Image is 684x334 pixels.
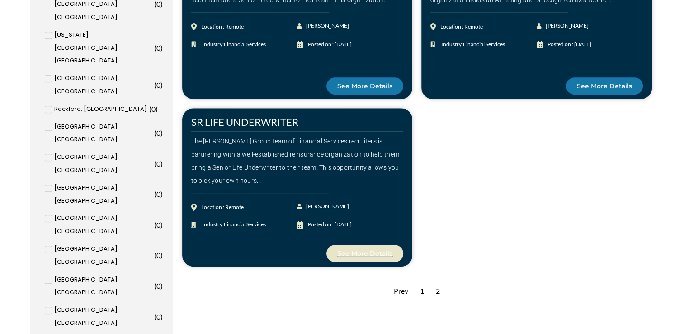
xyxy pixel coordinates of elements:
a: See More Details [326,245,403,262]
span: Rockford, [GEOGRAPHIC_DATA] [54,103,147,116]
span: ) [160,81,163,89]
a: See More Details [326,77,403,95]
span: ( [154,220,156,229]
a: See More Details [566,77,643,95]
span: ) [160,129,163,137]
a: [PERSON_NAME] [297,19,350,33]
span: ) [160,282,163,290]
span: ( [154,43,156,52]
span: Financial Services [463,41,505,48]
div: Location : Remote [201,201,244,214]
span: 0 [156,129,160,137]
span: 0 [156,312,160,321]
span: 0 [156,282,160,290]
span: ( [154,282,156,290]
div: 2 [431,280,444,302]
span: ( [154,190,156,198]
div: The [PERSON_NAME] Group team of Financial Services recruiters is partnering with a well-establish... [191,135,404,187]
a: Industry:Financial Services [191,38,297,51]
span: 0 [156,190,160,198]
span: Industry: [439,38,505,51]
span: 0 [151,105,156,113]
div: Location : Remote [440,20,483,33]
span: Industry: [200,38,266,51]
span: 0 [156,220,160,229]
span: ) [160,251,163,259]
span: Financial Services [224,221,266,228]
span: [GEOGRAPHIC_DATA], [GEOGRAPHIC_DATA] [54,72,152,98]
div: Prev [389,280,413,302]
span: [GEOGRAPHIC_DATA], [GEOGRAPHIC_DATA] [54,304,152,330]
span: ( [154,81,156,89]
span: 0 [156,43,160,52]
span: ( [154,129,156,137]
span: See More Details [337,83,392,89]
span: See More Details [577,83,632,89]
a: [PERSON_NAME] [297,200,350,213]
div: Posted on : [DATE] [308,218,352,231]
span: ) [156,105,158,113]
span: [GEOGRAPHIC_DATA], [GEOGRAPHIC_DATA] [54,212,152,238]
span: ) [160,159,163,168]
span: Industry: [200,218,266,231]
span: [GEOGRAPHIC_DATA], [GEOGRAPHIC_DATA] [54,273,152,300]
a: Industry:Financial Services [191,218,297,231]
div: Location : Remote [201,20,244,33]
div: Posted on : [DATE] [308,38,352,51]
span: [GEOGRAPHIC_DATA], [GEOGRAPHIC_DATA] [54,151,152,177]
span: ) [160,220,163,229]
span: See More Details [337,250,392,257]
span: 0 [156,159,160,168]
span: ) [160,43,163,52]
span: [GEOGRAPHIC_DATA], [GEOGRAPHIC_DATA] [54,120,152,147]
a: Industry:Financial Services [430,38,537,51]
span: 0 [156,81,160,89]
span: ) [160,312,163,321]
span: ( [154,312,156,321]
span: [PERSON_NAME] [543,19,589,33]
span: [US_STATE][GEOGRAPHIC_DATA], [GEOGRAPHIC_DATA] [54,29,152,67]
span: [PERSON_NAME] [304,200,349,213]
span: [GEOGRAPHIC_DATA], [GEOGRAPHIC_DATA] [54,181,152,208]
span: ( [149,105,151,113]
div: 1 [415,280,429,302]
span: 0 [156,251,160,259]
span: ( [154,251,156,259]
span: Financial Services [224,41,266,48]
span: ) [160,190,163,198]
span: [PERSON_NAME] [304,19,349,33]
a: [PERSON_NAME] [537,19,590,33]
span: [GEOGRAPHIC_DATA], [GEOGRAPHIC_DATA] [54,243,152,269]
a: SR LIFE UNDERWRITER [191,116,298,128]
span: ( [154,159,156,168]
div: Posted on : [DATE] [547,38,591,51]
